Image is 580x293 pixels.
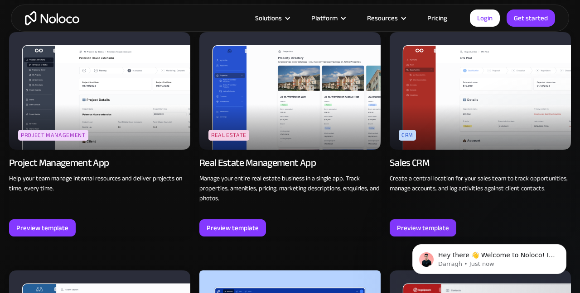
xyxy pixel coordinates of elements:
div: Project Management [18,130,88,141]
div: Resources [367,12,398,24]
div: Resources [356,12,416,24]
div: Solutions [255,12,282,24]
iframe: Intercom notifications message [399,225,580,288]
div: Sales CRM [390,156,430,169]
a: Get started [507,9,555,27]
p: Help your team manage internal resources and deliver projects on time, every time. [9,174,190,194]
div: Solutions [244,12,300,24]
p: Create a central location for your sales team to track opportunities, manage accounts, and log ac... [390,174,571,194]
p: Manage your entire real estate business in a single app. Track properties, amenities, pricing, ma... [199,174,381,203]
div: CRM [399,130,416,141]
div: Preview template [16,222,68,234]
div: Project Management App [9,156,109,169]
div: Platform [300,12,356,24]
a: Login [470,9,500,27]
div: Real Estate Management App [199,156,316,169]
div: Real Estate [208,130,249,141]
a: home [25,11,79,25]
a: Pricing [416,12,459,24]
div: Preview template [207,222,259,234]
div: Platform [311,12,338,24]
a: Real EstateReal Estate Management AppManage your entire real estate business in a single app. Tra... [199,32,381,236]
a: CRMSales CRMCreate a central location for your sales team to track opportunities, manage accounts... [390,32,571,236]
div: Preview template [397,222,449,234]
a: Project ManagementProject Management AppHelp your team manage internal resources and deliver proj... [9,32,190,236]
